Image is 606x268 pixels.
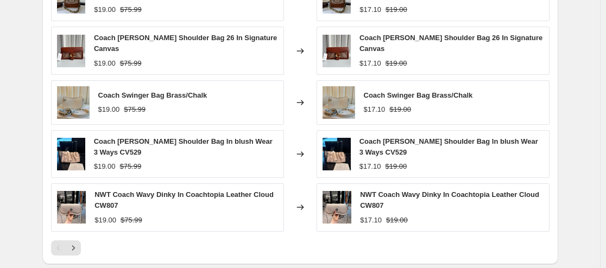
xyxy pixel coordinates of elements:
[94,4,116,15] div: $19.00
[120,4,142,15] strike: $75.99
[94,137,273,156] span: Coach [PERSON_NAME] Shoulder Bag In blush Wear 3 Ways CV529
[57,86,90,119] img: pic_c7e16ebf-2fdb-4cc1-8964-f818f0fe4ef6_80x.jpg
[364,104,386,115] div: $17.10
[124,104,146,115] strike: $75.99
[364,91,473,99] span: Coach Swinger Bag Brass/Chalk
[57,191,86,224] img: pic_51096296-e8e4-48ed-9534-73c1f5b1efd3_80x.jpg
[359,34,542,53] span: Coach [PERSON_NAME] Shoulder Bag 26 In Signature Canvas
[386,58,407,69] strike: $19.00
[359,4,381,15] div: $17.10
[98,104,120,115] div: $19.00
[359,161,381,172] div: $17.10
[323,35,351,67] img: pic_43e463d6-3bef-4d3c-9dbb-d95689098cd8_80x.jpg
[94,161,116,172] div: $19.00
[94,34,277,53] span: Coach [PERSON_NAME] Shoulder Bag 26 In Signature Canvas
[323,191,352,224] img: pic_51096296-e8e4-48ed-9534-73c1f5b1efd3_80x.jpg
[57,35,85,67] img: pic_43e463d6-3bef-4d3c-9dbb-d95689098cd8_80x.jpg
[385,161,407,172] strike: $19.00
[386,4,407,15] strike: $19.00
[389,104,411,115] strike: $19.00
[94,215,116,226] div: $19.00
[359,58,381,69] div: $17.10
[120,58,142,69] strike: $75.99
[323,138,351,170] img: pic_cdcf1f3a-714d-48f3-a1bd-94125368f01d_80x.jpg
[359,137,538,156] span: Coach [PERSON_NAME] Shoulder Bag In blush Wear 3 Ways CV529
[98,91,207,99] span: Coach Swinger Bag Brass/Chalk
[66,240,81,256] button: Next
[94,190,274,209] span: NWT Coach Wavy Dinky In Coachtopia Leather Cloud CW807
[121,215,142,226] strike: $75.99
[360,215,382,226] div: $17.10
[360,190,539,209] span: NWT Coach Wavy Dinky In Coachtopia Leather Cloud CW807
[57,138,85,170] img: pic_cdcf1f3a-714d-48f3-a1bd-94125368f01d_80x.jpg
[119,161,141,172] strike: $75.99
[51,240,81,256] nav: Pagination
[94,58,116,69] div: $19.00
[386,215,408,226] strike: $19.00
[323,86,355,119] img: pic_c7e16ebf-2fdb-4cc1-8964-f818f0fe4ef6_80x.jpg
